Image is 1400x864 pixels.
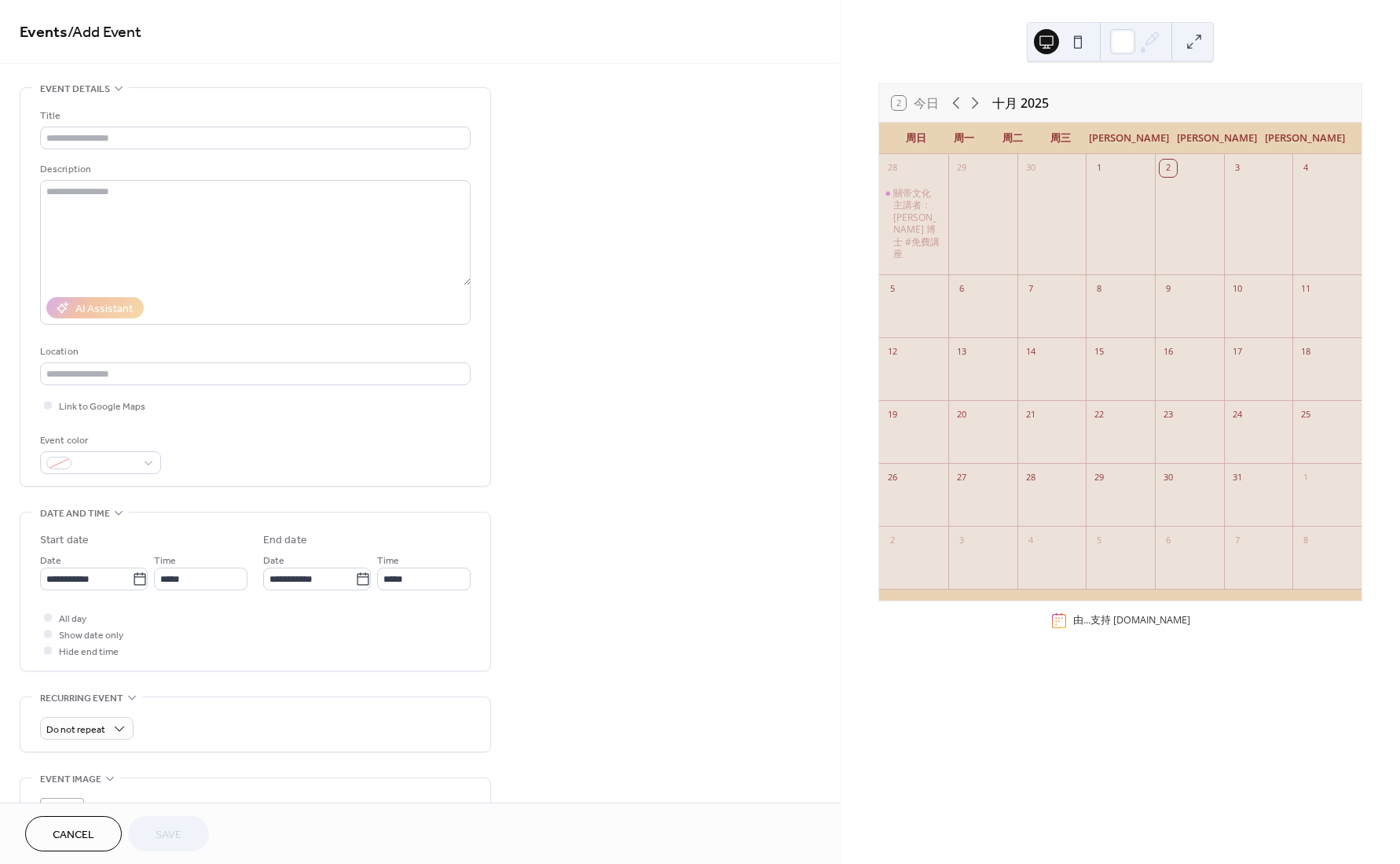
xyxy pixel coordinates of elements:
div: 周三 [1037,123,1085,154]
div: Title [40,108,467,124]
div: 8 [1090,280,1108,297]
span: Cancel [53,827,94,844]
div: 1 [1297,469,1314,486]
div: 18 [1297,343,1314,360]
div: 2 [884,531,901,549]
span: Event image [40,771,101,788]
div: Location [40,344,467,360]
div: 2 [1160,160,1177,177]
div: 21 [1022,406,1039,423]
button: Cancel [25,816,122,851]
div: 4 [1022,531,1039,549]
span: Show date only [59,627,123,644]
div: Description [40,161,467,178]
div: [PERSON_NAME] [1261,123,1349,154]
div: 26 [884,469,901,486]
div: 29 [953,160,970,177]
a: Events [20,17,68,48]
div: 關帝文化 主講者：連瑞芳 博士 #免費講座 [879,187,948,261]
span: Do not repeat [46,721,105,739]
div: 19 [884,406,901,423]
div: Start date [40,532,89,549]
div: 7 [1022,280,1039,297]
div: 16 [1160,343,1177,360]
div: 關帝文化 主講者：[PERSON_NAME] 博士 #免費講座 [893,187,942,261]
div: 30 [1160,469,1177,486]
span: Hide end time [59,644,119,660]
div: 31 [1229,469,1246,486]
span: Recurring event [40,690,123,707]
div: 由...支持 [1073,614,1190,628]
div: 27 [953,469,970,486]
div: 11 [1297,280,1314,297]
div: End date [263,532,307,549]
div: 20 [953,406,970,423]
div: Event color [40,432,158,449]
div: 5 [884,280,901,297]
div: [PERSON_NAME] [1085,123,1173,154]
div: 13 [953,343,970,360]
div: 23 [1160,406,1177,423]
span: All day [59,611,86,627]
a: [DOMAIN_NAME] [1113,614,1190,627]
div: 4 [1297,160,1314,177]
div: 15 [1090,343,1108,360]
div: 6 [1160,531,1177,549]
div: 3 [953,531,970,549]
div: 24 [1229,406,1246,423]
div: 6 [953,280,970,297]
span: Time [154,553,176,569]
div: 7 [1229,531,1246,549]
div: 28 [884,160,901,177]
div: 十月 2025 [992,94,1049,112]
div: [PERSON_NAME] [1173,123,1261,154]
div: 9 [1160,280,1177,297]
span: Time [377,553,399,569]
div: 14 [1022,343,1039,360]
div: ; [40,798,84,842]
div: 17 [1229,343,1246,360]
div: 8 [1297,531,1314,549]
div: 10 [1229,280,1246,297]
span: Event details [40,81,110,97]
div: 3 [1229,160,1246,177]
div: 周一 [940,123,988,154]
div: 29 [1090,469,1108,486]
div: 22 [1090,406,1108,423]
div: 25 [1297,406,1314,423]
span: Date [40,553,61,569]
div: 周日 [892,123,940,154]
div: 周二 [988,123,1036,154]
span: Date and time [40,506,110,522]
span: Date [263,553,284,569]
div: 28 [1022,469,1039,486]
div: 12 [884,343,901,360]
span: / Add Event [68,17,141,48]
span: Link to Google Maps [59,399,145,415]
div: 5 [1090,531,1108,549]
div: 1 [1090,160,1108,177]
div: 30 [1022,160,1039,177]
